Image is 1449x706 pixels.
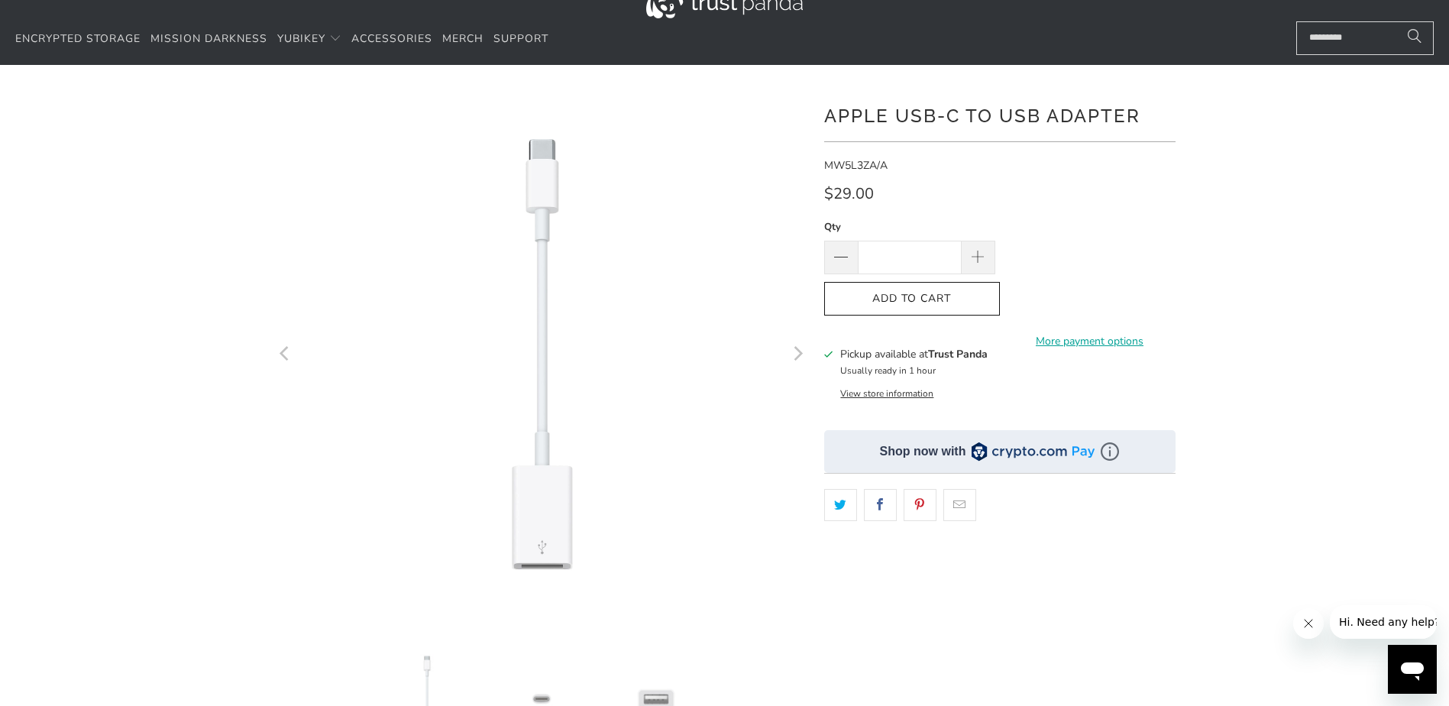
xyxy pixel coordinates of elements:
a: More payment options [1004,333,1176,350]
span: Accessories [351,31,432,46]
b: Trust Panda [928,347,988,361]
span: Merch [442,31,484,46]
a: Share this on Facebook [864,489,897,521]
a: Share this on Twitter [824,489,857,521]
h3: Pickup available at [840,346,988,362]
button: Next [785,88,810,623]
span: Encrypted Storage [15,31,141,46]
span: Support [493,31,548,46]
span: MW5L3ZA/A [824,158,888,173]
input: Search... [1296,21,1434,55]
span: Hi. Need any help? [9,11,110,23]
a: Mission Darkness [150,21,267,57]
button: View store information [840,387,933,400]
iframe: Message from company [1330,605,1437,639]
nav: Translation missing: en.navigation.header.main_nav [15,21,548,57]
a: Encrypted Storage [15,21,141,57]
iframe: Close message [1293,608,1324,639]
label: Qty [824,219,995,235]
a: Support [493,21,548,57]
button: Add to Cart [824,282,1000,316]
span: YubiKey [277,31,325,46]
small: Usually ready in 1 hour [840,364,936,377]
iframe: Reviews Widget [824,548,1176,598]
span: Mission Darkness [150,31,267,46]
div: Shop now with [880,443,966,460]
a: Merch [442,21,484,57]
span: Add to Cart [840,293,984,306]
h1: Apple USB-C to USB Adapter [824,99,1176,130]
a: Apple USB-C to USB Adapter [274,88,809,623]
a: Email this to a friend [943,489,976,521]
button: Search [1396,21,1434,55]
a: Accessories [351,21,432,57]
span: $29.00 [824,183,874,204]
button: Previous [273,88,298,623]
a: Share this on Pinterest [904,489,936,521]
summary: YubiKey [277,21,341,57]
iframe: Button to launch messaging window [1388,645,1437,694]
